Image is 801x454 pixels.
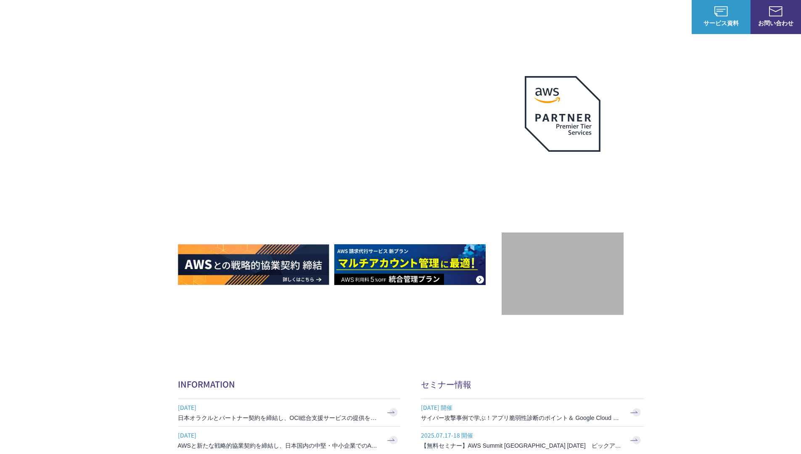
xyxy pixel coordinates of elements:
[178,399,401,426] a: [DATE] 日本オラクルとパートナー契約を締結し、OCI総合支援サービスの提供を開始
[178,378,401,390] h2: INFORMATION
[714,6,728,16] img: AWS総合支援サービス C-Chorus サービス資料
[421,401,623,414] span: [DATE] 開催
[178,441,380,450] h3: AWSと新たな戦略的協業契約を締結し、日本国内の中堅・中小企業でのAWS活用を加速
[421,427,644,454] a: 2025.07.17-18 開催 【無料セミナー】AWS Summit [GEOGRAPHIC_DATA] [DATE] ピックアップセッション
[515,162,611,194] p: 最上位プレミアティア サービスパートナー
[421,441,623,450] h3: 【無料セミナー】AWS Summit [GEOGRAPHIC_DATA] [DATE] ピックアップセッション
[751,18,801,27] span: お問い合わせ
[486,13,554,21] p: 業種別ソリューション
[518,245,607,306] img: 契約件数
[178,244,329,285] img: AWSとの戦略的協業契約 締結
[13,7,158,27] a: AWS総合支援サービス C-Chorus NHN テコラスAWS総合支援サービス
[553,162,572,174] em: AWS
[334,244,486,285] img: AWS請求代行サービス 統合管理プラン
[178,429,380,441] span: [DATE]
[97,8,158,26] span: NHN テコラス AWS総合支援サービス
[421,429,623,441] span: 2025.07.17-18 開催
[178,138,502,219] h1: AWS ジャーニーの 成功を実現
[178,414,380,422] h3: 日本オラクルとパートナー契約を締結し、OCI総合支援サービスの提供を開始
[178,401,380,414] span: [DATE]
[178,93,502,130] p: AWSの導入からコスト削減、 構成・運用の最適化からデータ活用まで 規模や業種業態を問わない マネージドサービスで
[611,13,643,21] p: ナレッジ
[769,6,782,16] img: お問い合わせ
[178,427,401,454] a: [DATE] AWSと新たな戦略的協業契約を締結し、日本国内の中堅・中小企業でのAWS活用を加速
[421,399,644,426] a: [DATE] 開催 サイバー攻撃事例で学ぶ！アプリ脆弱性診断のポイント＆ Google Cloud セキュリティ対策
[660,13,683,21] a: ログイン
[421,378,644,390] h2: セミナー情報
[525,76,600,152] img: AWSプレミアティアサービスパートナー
[438,13,470,21] p: サービス
[421,414,623,422] h3: サイバー攻撃事例で学ぶ！アプリ脆弱性診断のポイント＆ Google Cloud セキュリティ対策
[692,18,751,27] span: サービス資料
[571,13,594,21] a: 導入事例
[401,13,421,21] p: 強み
